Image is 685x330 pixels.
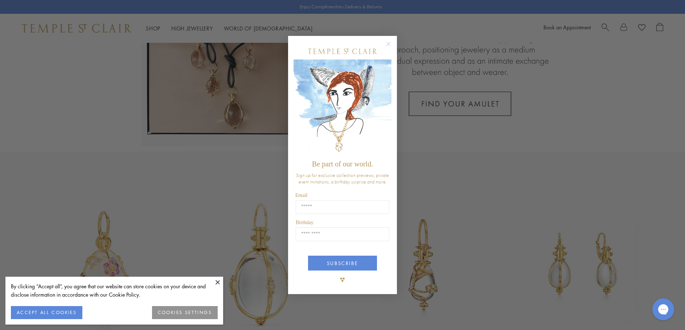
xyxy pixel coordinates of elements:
button: ACCEPT ALL COOKIES [11,306,82,319]
input: Email [296,200,389,214]
img: Temple St. Clair [308,49,377,54]
span: Sign up for exclusive collection previews, private event invitations, a birthday surprise and more. [296,172,389,185]
span: Be part of our world. [312,160,373,168]
button: COOKIES SETTINGS [152,306,218,319]
span: Birthday [296,220,313,225]
button: Close dialog [387,43,397,52]
img: TSC [335,272,350,287]
iframe: Gorgias live chat messenger [649,296,678,323]
img: c4a9eb12-d91a-4d4a-8ee0-386386f4f338.jpeg [294,59,391,156]
button: SUBSCRIBE [308,256,377,271]
span: Email [295,193,307,198]
div: By clicking “Accept all”, you agree that our website can store cookies on your device and disclos... [11,282,218,299]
